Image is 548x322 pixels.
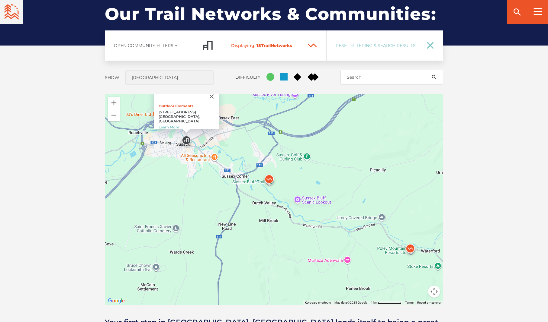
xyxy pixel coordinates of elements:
span: Displaying: [231,43,255,48]
span: Network [271,43,290,48]
span: 15 [256,43,261,48]
label: Show [105,75,119,80]
button: search [425,70,443,85]
ion-icon: search [512,7,522,17]
span: [STREET_ADDRESS] [159,110,196,114]
span: 1 km [371,301,378,304]
span: Open Community Filters [114,43,173,48]
button: Map camera controls [428,286,440,298]
a: Report a map error [417,301,441,304]
label: Difficulty [235,74,260,80]
span: Trail [231,43,302,48]
button: Keyboard shortcuts [305,301,331,305]
input: Search [340,70,443,85]
a: Open Community Filtersadd [105,30,222,61]
span: Reset Filtering & Search Results [336,43,419,48]
a: Open this area in Google Maps (opens a new window) [106,297,126,305]
a: Reset Filtering & Search Results [327,30,443,61]
button: Zoom in [108,97,120,109]
span: [GEOGRAPHIC_DATA] [159,119,199,123]
img: Google [106,297,126,305]
a: Outdoor Elements [159,104,193,108]
span: [GEOGRAPHIC_DATA], [159,114,200,119]
ion-icon: add [174,43,178,48]
button: Map Scale: 1 km per 75 pixels [369,301,403,305]
a: Learn More [159,125,179,129]
span: Map data ©2025 Google [334,301,367,304]
ion-icon: search [431,74,437,80]
span: s [290,43,292,48]
button: Close [205,89,219,104]
button: Zoom out [108,109,120,121]
a: Terms (opens in new tab) [405,301,414,304]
